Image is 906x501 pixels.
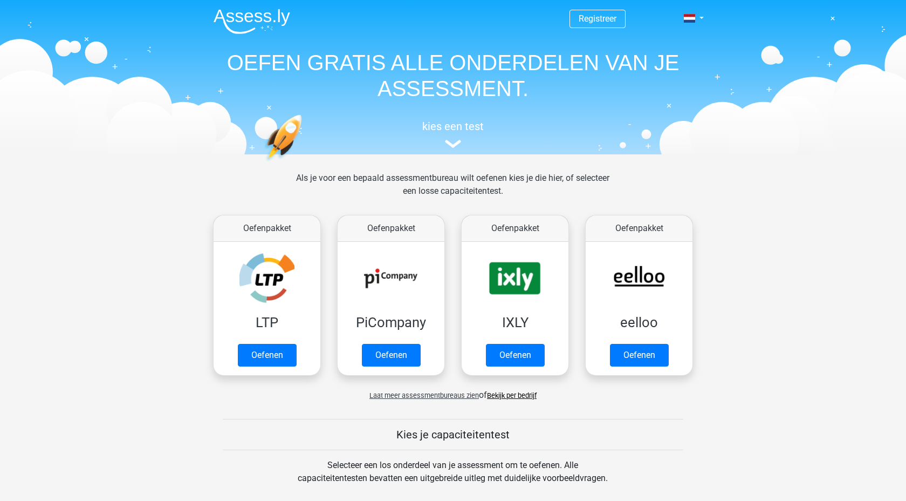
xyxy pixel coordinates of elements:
img: assessment [445,140,461,148]
h5: Kies je capaciteitentest [223,428,683,441]
a: Oefenen [238,344,297,367]
img: oefenen [264,114,344,212]
a: kies een test [205,120,701,148]
div: of [205,380,701,402]
h1: OEFEN GRATIS ALLE ONDERDELEN VAN JE ASSESSMENT. [205,50,701,101]
a: Oefenen [486,344,545,367]
div: Als je voor een bepaald assessmentbureau wilt oefenen kies je die hier, of selecteer een losse ca... [287,172,618,211]
h5: kies een test [205,120,701,133]
a: Bekijk per bedrijf [487,391,537,400]
span: Laat meer assessmentbureaus zien [369,391,479,400]
a: Registreer [579,13,616,24]
a: Oefenen [362,344,421,367]
a: Oefenen [610,344,669,367]
div: Selecteer een los onderdeel van je assessment om te oefenen. Alle capaciteitentesten bevatten een... [287,459,618,498]
img: Assessly [214,9,290,34]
